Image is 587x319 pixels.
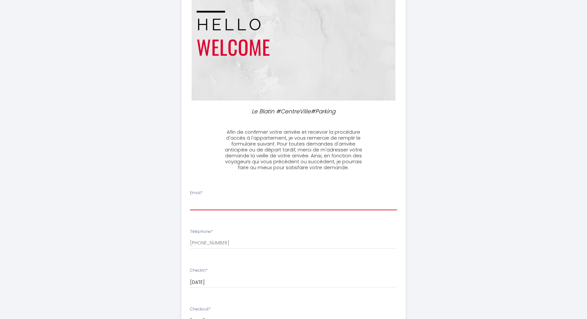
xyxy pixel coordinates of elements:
[190,306,211,312] label: Checkout
[190,229,213,235] label: Téléphone
[220,129,367,171] h3: Afin de confirmer votre arrivée et recevoir la procédure d'accès à l'appartement, je vous remerci...
[190,267,208,274] label: Checkin
[223,107,364,116] p: Le Blatin #CentreVille#Parking
[190,190,203,196] label: Email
